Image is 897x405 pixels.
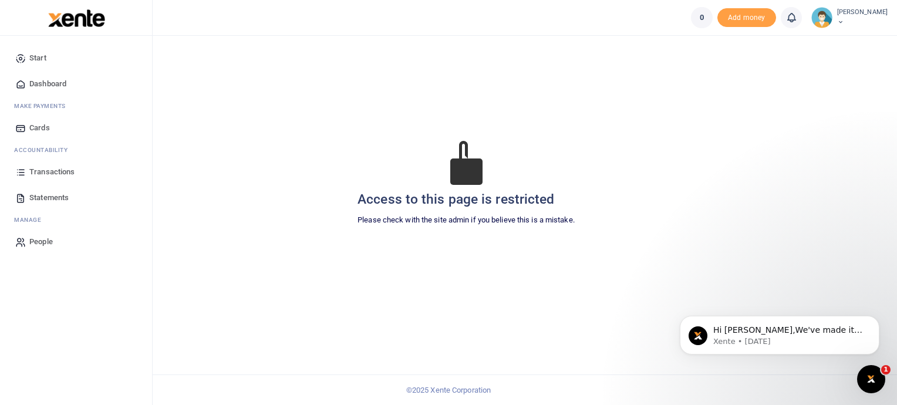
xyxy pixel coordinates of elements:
[9,115,143,141] a: Cards
[23,146,68,154] span: countability
[29,52,46,64] span: Start
[47,13,105,22] a: logo-small logo-large logo-large
[29,122,50,134] span: Cards
[48,9,105,27] img: logo-large
[811,7,888,28] a: profile-user [PERSON_NAME]
[20,215,42,224] span: anage
[837,8,888,18] small: [PERSON_NAME]
[358,191,575,208] h3: Access to this page is restricted
[9,229,143,255] a: People
[662,291,897,373] iframe: Intercom notifications message
[29,192,69,204] span: Statements
[881,365,891,374] span: 1
[9,97,143,115] li: M
[9,45,143,71] a: Start
[686,7,717,28] li: Wallet ballance
[9,185,143,211] a: Statements
[9,159,143,185] a: Transactions
[51,45,203,56] p: Message from Xente, sent 22w ago
[9,71,143,97] a: Dashboard
[700,12,704,23] span: 0
[29,78,66,90] span: Dashboard
[717,8,776,28] li: Toup your wallet
[29,166,75,178] span: Transactions
[9,141,143,159] li: Ac
[857,365,885,393] iframe: Intercom live chat
[691,7,713,28] a: 0
[717,12,776,21] a: Add money
[20,102,66,110] span: ake Payments
[9,211,143,229] li: M
[358,214,575,227] p: Please check with the site admin if you believe this is a mistake.
[717,8,776,28] span: Add money
[29,236,53,248] span: People
[811,7,832,28] img: profile-user
[51,34,201,90] span: Hi [PERSON_NAME],We've made it easier to get support! Use this chat to connect with our team in r...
